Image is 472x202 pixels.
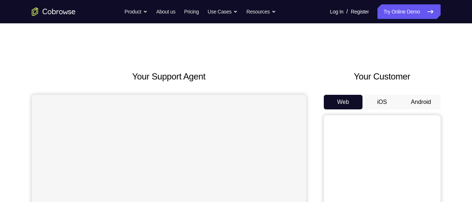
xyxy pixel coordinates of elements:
a: Pricing [184,4,199,19]
a: Register [351,4,369,19]
a: About us [156,4,175,19]
button: Resources [246,4,276,19]
a: Log In [330,4,344,19]
button: Web [324,95,363,109]
a: Go to the home page [32,7,76,16]
button: Use Cases [208,4,238,19]
button: iOS [362,95,402,109]
span: / [346,7,348,16]
h2: Your Customer [324,70,441,83]
a: Try Online Demo [377,4,440,19]
button: Product [124,4,147,19]
h2: Your Support Agent [32,70,306,83]
button: Android [402,95,441,109]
